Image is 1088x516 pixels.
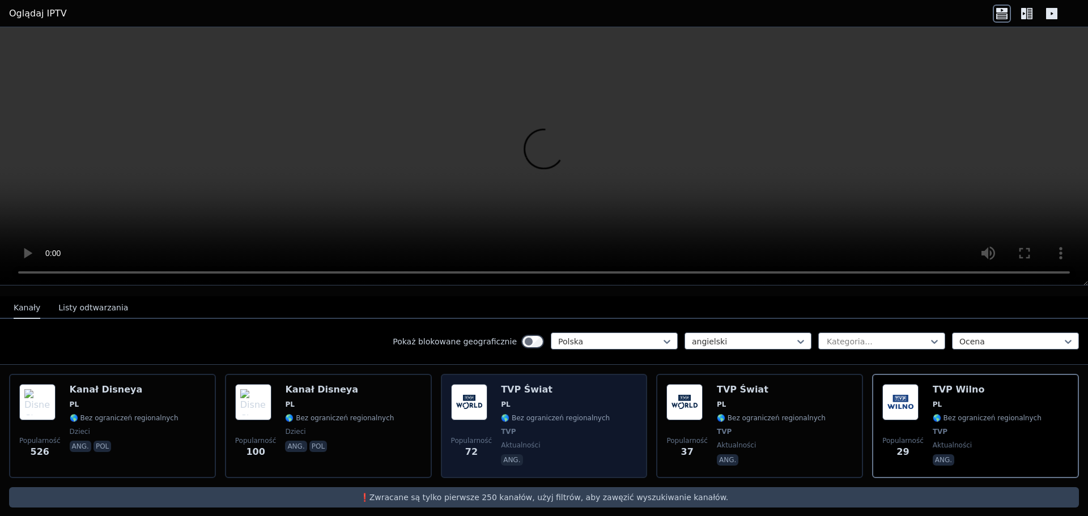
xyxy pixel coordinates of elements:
[501,400,510,408] font: PL
[70,384,143,395] font: Kanał Disneya
[933,384,985,395] font: TVP Wilno
[246,446,265,457] font: 100
[312,442,325,450] font: pol
[9,8,67,19] font: Oglądaj IPTV
[285,428,305,436] font: dzieci
[19,384,56,420] img: Disney Channel
[58,297,128,319] button: Listy odtwarzania
[719,456,736,464] font: ang.
[285,414,394,422] font: 🌎 Bez ograniczeń regionalnych
[717,441,756,449] font: aktualności
[896,446,909,457] font: 29
[717,428,732,436] font: TVP
[235,437,277,445] font: Popularność
[935,456,952,464] font: ang.
[58,303,128,312] font: Listy odtwarzania
[9,7,67,20] a: Oglądaj IPTV
[681,446,694,457] font: 37
[666,384,703,420] img: TVP World
[882,437,924,445] font: Popularność
[31,446,49,457] font: 526
[501,384,552,395] font: TVP Świat
[285,384,358,395] font: Kanał Disneya
[933,441,972,449] font: aktualności
[501,414,610,422] font: 🌎 Bez ograniczeń regionalnych
[933,428,947,436] font: TVP
[393,337,517,346] font: Pokaż blokowane geograficznie
[451,437,492,445] font: Popularność
[360,493,729,502] font: ❗️Zwracane są tylko pierwsze 250 kanałów, użyj filtrów, aby zawęzić wyszukiwanie kanałów.
[70,400,79,408] font: PL
[465,446,478,457] font: 72
[666,437,708,445] font: Popularność
[717,414,826,422] font: 🌎 Bez ograniczeń regionalnych
[451,384,487,420] img: TVP World
[933,414,1042,422] font: 🌎 Bez ograniczeń regionalnych
[717,400,726,408] font: PL
[501,441,540,449] font: aktualności
[72,442,89,450] font: ang.
[70,428,90,436] font: dzieci
[285,400,294,408] font: PL
[14,297,40,319] button: Kanały
[14,303,40,312] font: Kanały
[503,456,520,464] font: ang.
[96,442,109,450] font: pol
[717,384,768,395] font: TVP Świat
[933,400,942,408] font: PL
[501,428,516,436] font: TVP
[70,414,178,422] font: 🌎 Bez ograniczeń regionalnych
[235,384,271,420] img: Disney Channel
[882,384,919,420] img: TVP Wilno
[19,437,61,445] font: Popularność
[287,442,304,450] font: ang.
